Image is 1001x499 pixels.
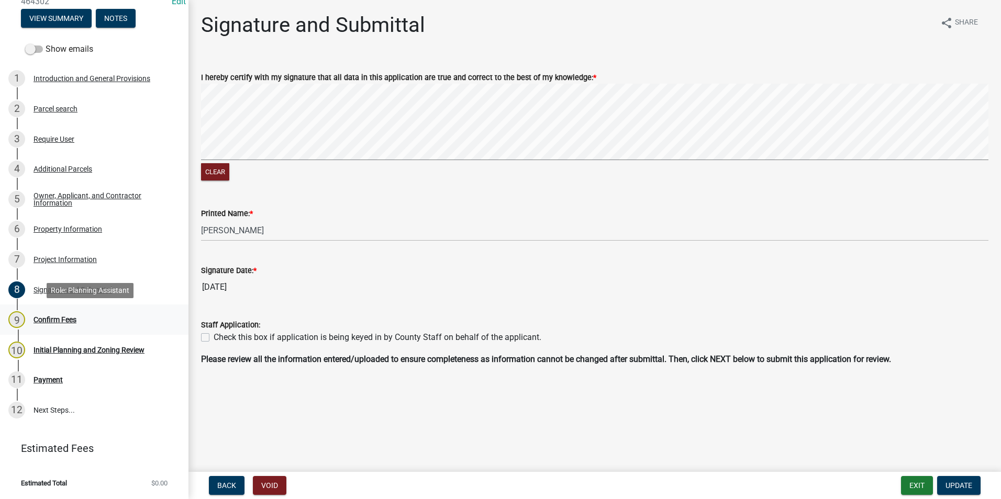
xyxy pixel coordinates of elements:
label: Printed Name: [201,210,253,218]
div: 2 [8,100,25,117]
div: Confirm Fees [34,316,76,323]
div: Project Information [34,256,97,263]
div: 12 [8,402,25,418]
a: Estimated Fees [8,438,172,459]
div: 1 [8,70,25,87]
div: 8 [8,281,25,298]
div: 6 [8,221,25,237]
label: Signature Date: [201,267,257,275]
div: 11 [8,371,25,388]
button: View Summary [21,9,92,28]
label: I hereby certify with my signature that all data in this application are true and correct to the ... [201,74,596,82]
div: Require User [34,135,74,143]
div: Payment [34,376,63,383]
div: Role: Planning Assistant [47,283,134,298]
button: Notes [96,9,136,28]
div: 9 [8,311,25,328]
span: Estimated Total [21,480,67,486]
label: Check this box if application is being keyed in by County Staff on behalf of the applicant. [214,331,541,344]
div: Property Information [34,225,102,233]
div: 5 [8,191,25,208]
div: 3 [8,131,25,148]
label: Show emails [25,43,93,55]
span: $0.00 [151,480,168,486]
button: Back [209,476,244,495]
button: Void [253,476,286,495]
div: Owner, Applicant, and Contractor Information [34,192,172,207]
wm-modal-confirm: Notes [96,15,136,23]
div: Introduction and General Provisions [34,75,150,82]
div: Initial Planning and Zoning Review [34,346,144,354]
button: Exit [901,476,933,495]
div: 7 [8,251,25,268]
h1: Signature and Submittal [201,13,425,38]
div: Additional Parcels [34,165,92,173]
span: Update [946,481,972,490]
button: shareShare [932,13,986,33]
span: Share [955,17,978,29]
div: 10 [8,342,25,358]
div: Signature and Submittal [34,286,112,293]
span: Back [217,481,236,490]
i: share [940,17,953,29]
div: Parcel search [34,105,77,112]
div: 4 [8,161,25,177]
label: Staff Application: [201,322,260,329]
button: Clear [201,163,229,180]
strong: Please review all the information entered/uploaded to ensure completeness as information cannot b... [201,354,891,364]
button: Update [937,476,981,495]
wm-modal-confirm: Summary [21,15,92,23]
